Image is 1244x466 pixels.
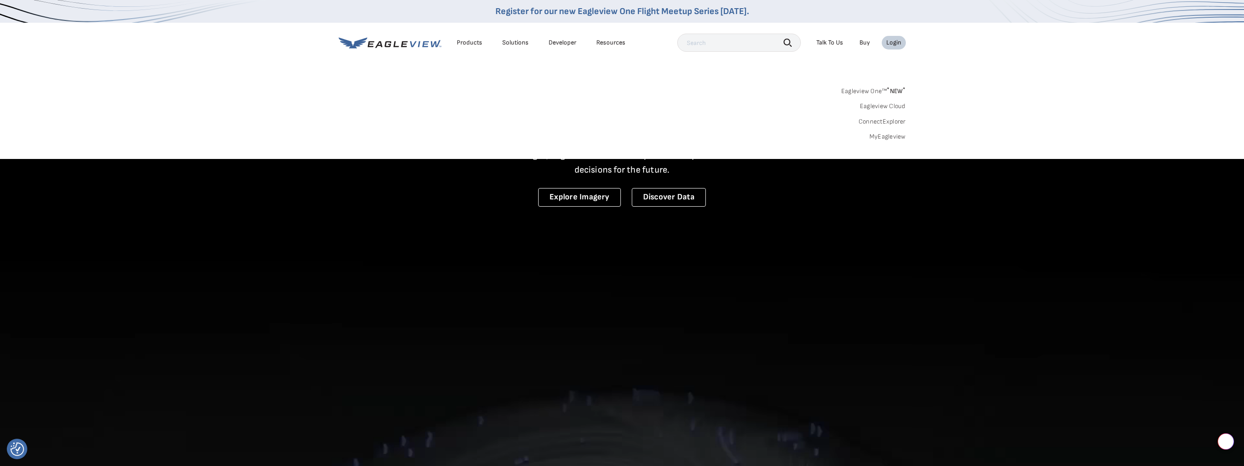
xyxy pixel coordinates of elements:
button: Consent Preferences [10,442,24,456]
div: Login [886,39,901,47]
a: Eagleview One™*NEW* [841,84,906,95]
a: Explore Imagery [538,188,621,207]
a: Buy [859,39,870,47]
a: Eagleview Cloud [860,102,906,110]
a: Discover Data [632,188,706,207]
a: MyEagleview [869,133,906,141]
div: Solutions [502,39,529,47]
a: ConnectExplorer [859,118,906,126]
input: Search [677,34,801,52]
a: Developer [549,39,576,47]
img: Revisit consent button [10,442,24,456]
span: NEW [887,87,905,95]
a: Register for our new Eagleview One Flight Meetup Series [DATE]. [495,6,749,17]
div: Resources [596,39,625,47]
div: Products [457,39,482,47]
div: Talk To Us [816,39,843,47]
